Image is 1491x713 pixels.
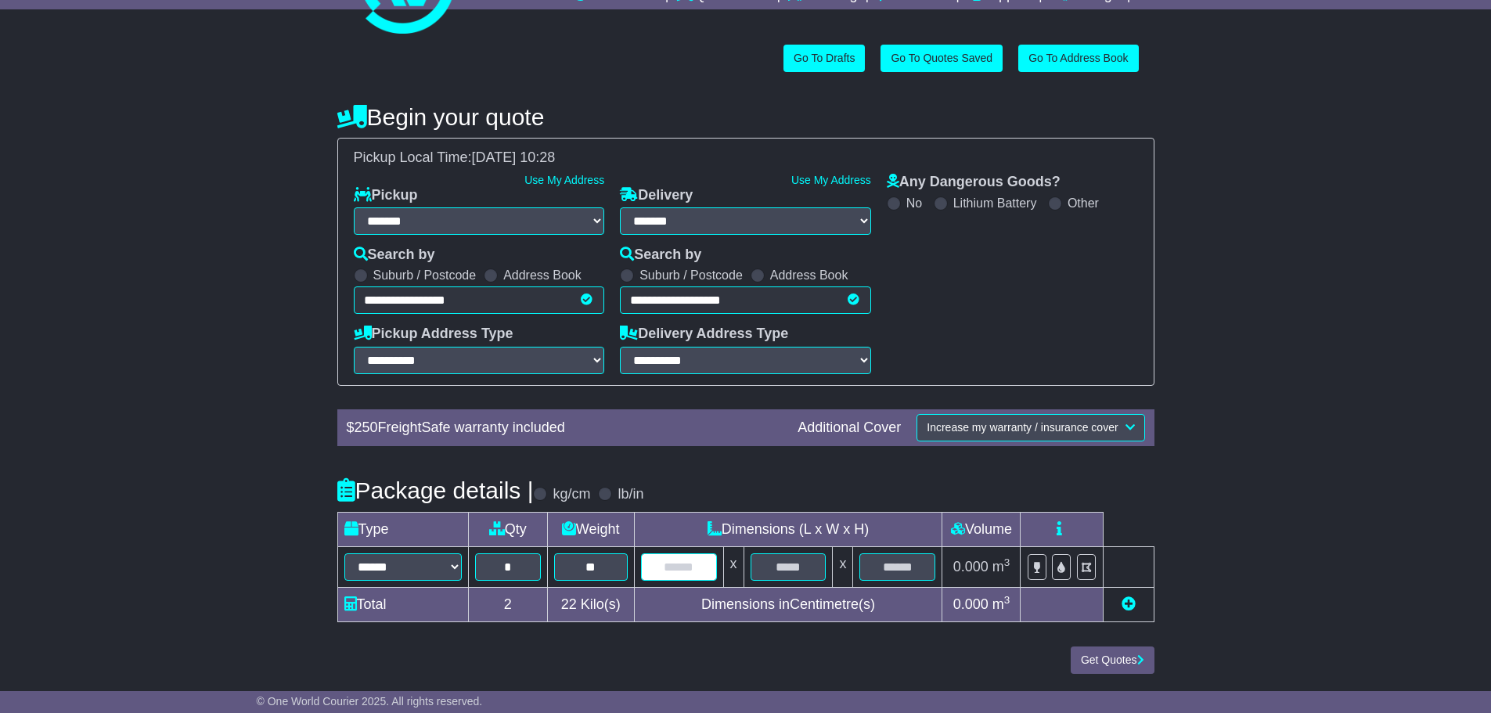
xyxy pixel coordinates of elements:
a: Go To Quotes Saved [881,45,1003,72]
span: m [992,596,1010,612]
label: Pickup Address Type [354,326,513,343]
td: x [833,546,853,587]
label: Other [1068,196,1099,211]
td: Dimensions in Centimetre(s) [634,587,942,621]
sup: 3 [1004,594,1010,606]
td: 2 [468,587,547,621]
label: Suburb / Postcode [639,268,743,283]
div: $ FreightSafe warranty included [339,420,791,437]
td: Weight [547,512,634,546]
td: Kilo(s) [547,587,634,621]
a: Use My Address [524,174,604,186]
label: lb/in [618,486,643,503]
td: Volume [942,512,1021,546]
td: Type [337,512,468,546]
label: No [906,196,922,211]
label: Address Book [770,268,848,283]
label: Pickup [354,187,418,204]
button: Get Quotes [1071,646,1154,674]
label: Lithium Battery [953,196,1037,211]
span: 0.000 [953,596,989,612]
h4: Begin your quote [337,104,1154,130]
label: Search by [620,247,701,264]
td: x [723,546,744,587]
label: Search by [354,247,435,264]
span: 22 [561,596,577,612]
label: Any Dangerous Goods? [887,174,1061,191]
span: [DATE] 10:28 [472,149,556,165]
span: 0.000 [953,559,989,574]
button: Increase my warranty / insurance cover [917,414,1144,441]
a: Go To Address Book [1018,45,1138,72]
label: Delivery Address Type [620,326,788,343]
span: © One World Courier 2025. All rights reserved. [257,695,483,708]
div: Additional Cover [790,420,909,437]
a: Use My Address [791,174,871,186]
span: m [992,559,1010,574]
td: Dimensions (L x W x H) [634,512,942,546]
td: Total [337,587,468,621]
span: 250 [355,420,378,435]
label: Suburb / Postcode [373,268,477,283]
sup: 3 [1004,556,1010,568]
td: Qty [468,512,547,546]
div: Pickup Local Time: [346,149,1146,167]
span: Increase my warranty / insurance cover [927,421,1118,434]
h4: Package details | [337,477,534,503]
a: Go To Drafts [783,45,865,72]
label: kg/cm [553,486,590,503]
a: Add new item [1122,596,1136,612]
label: Address Book [503,268,582,283]
label: Delivery [620,187,693,204]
